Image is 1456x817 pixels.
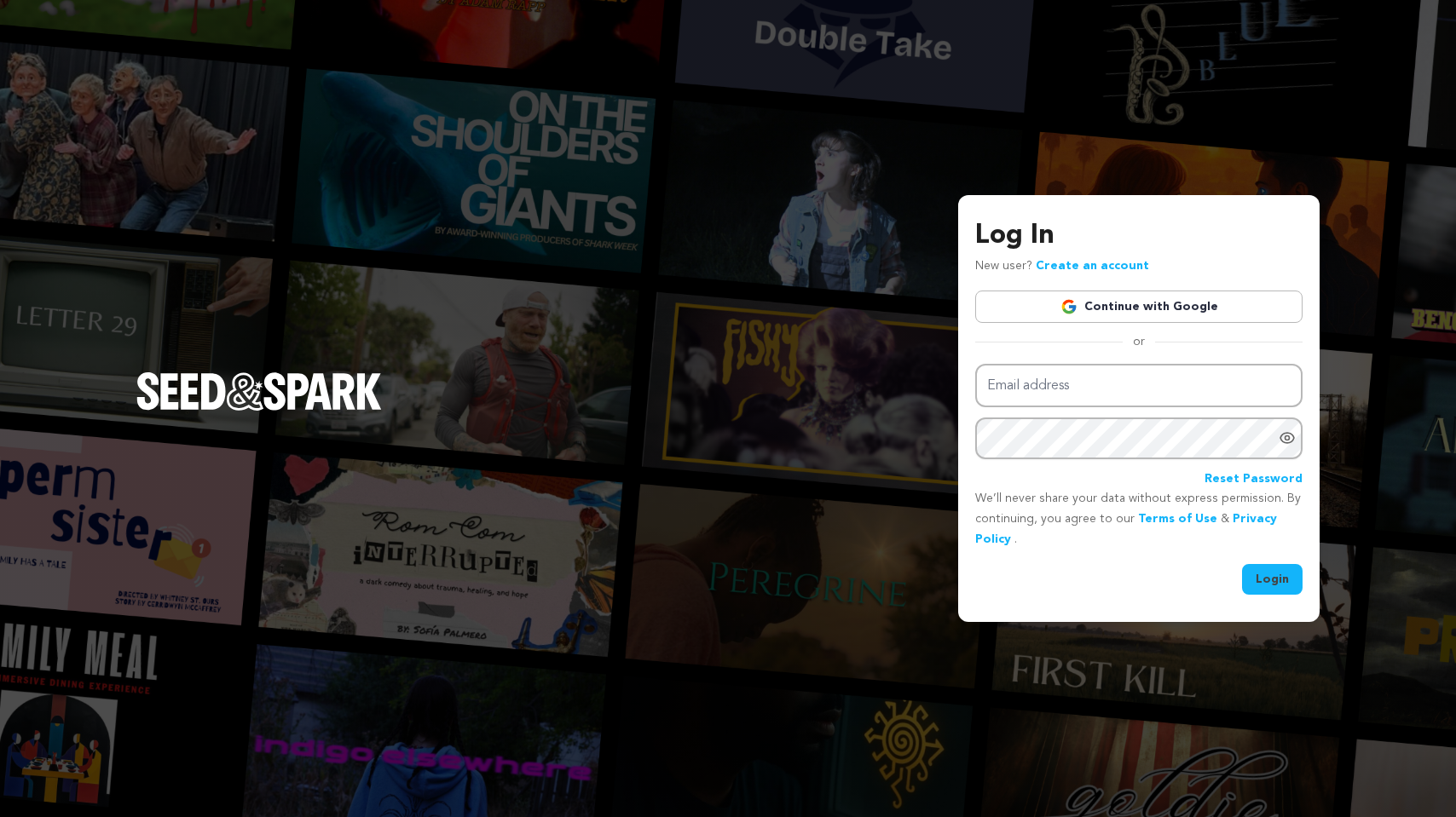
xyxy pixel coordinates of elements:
a: Continue with Google [975,291,1303,323]
p: New user? [975,256,1149,277]
img: Seed&Spark Logo [136,372,382,410]
button: Login [1242,564,1303,595]
a: Create an account [1036,260,1149,272]
a: Show password as plain text. Warning: this will display your password on the screen. [1279,429,1296,446]
a: Terms of Use [1138,513,1217,525]
h3: Log In [975,216,1303,256]
p: We’ll never share your data without express permission. By continuing, you agree to our & . [975,489,1303,549]
img: Google logo [1060,298,1078,315]
span: or [1123,333,1155,350]
a: Reset Password [1205,469,1303,490]
a: Privacy Policy [975,513,1277,545]
input: Email address [975,364,1303,407]
a: Seed&Spark Homepage [136,372,382,444]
